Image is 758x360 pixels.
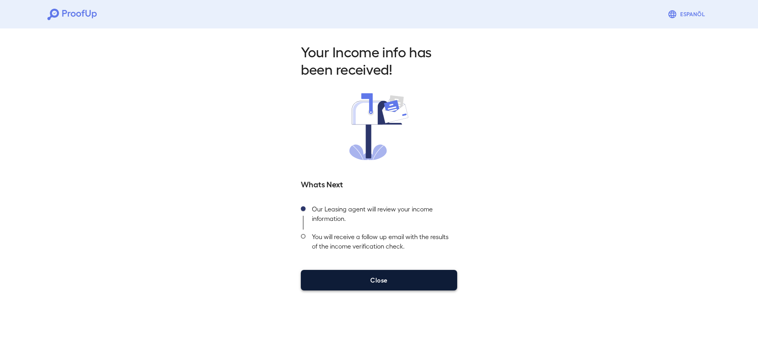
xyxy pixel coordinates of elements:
button: Close [301,270,457,290]
img: received.svg [349,93,409,160]
h5: Whats Next [301,178,457,189]
button: Espanõl [664,6,711,22]
div: You will receive a follow up email with the results of the income verification check. [306,230,457,257]
div: Our Leasing agent will review your income information. [306,202,457,230]
h2: Your Income info has been received! [301,43,457,77]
